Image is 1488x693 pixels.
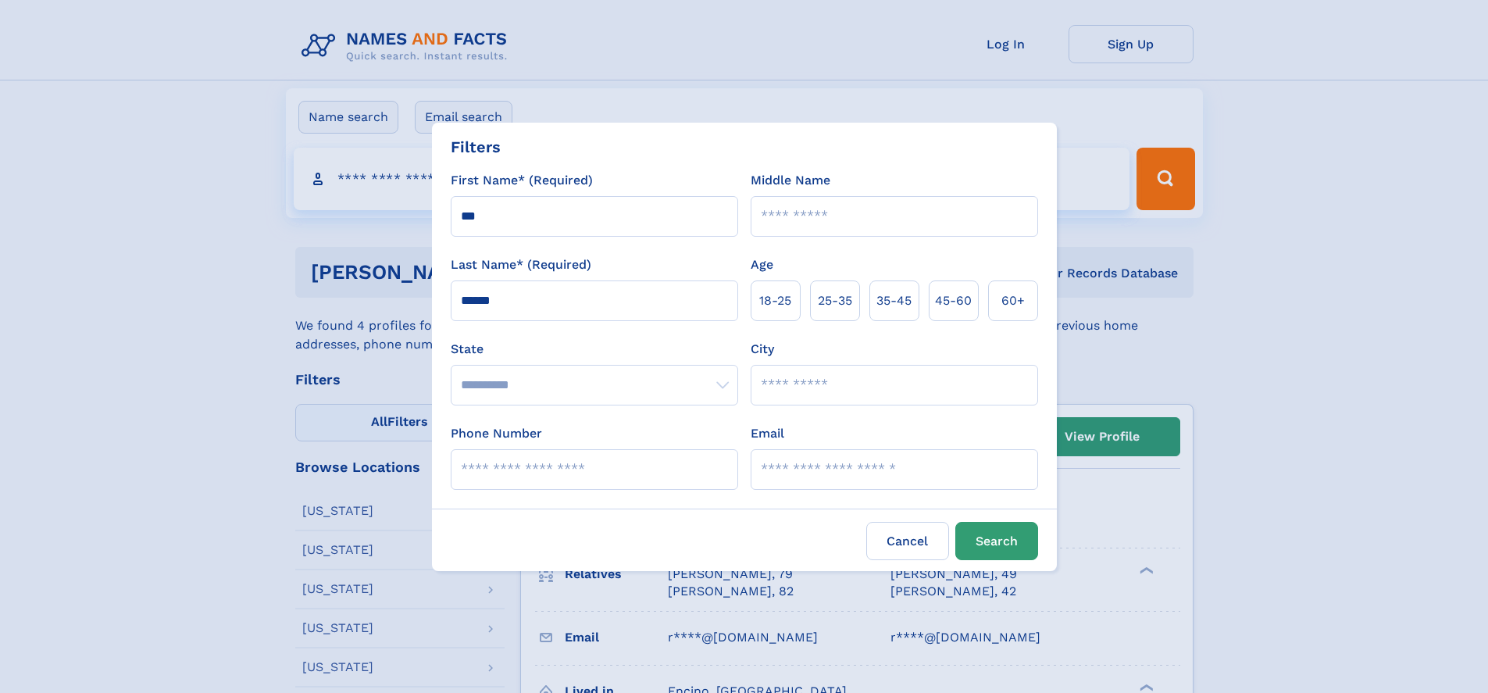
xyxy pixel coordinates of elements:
label: State [451,340,738,359]
span: 25‑35 [818,291,852,310]
label: First Name* (Required) [451,171,593,190]
span: 35‑45 [876,291,912,310]
span: 45‑60 [935,291,972,310]
label: Phone Number [451,424,542,443]
span: 18‑25 [759,291,791,310]
label: Age [751,255,773,274]
span: 60+ [1001,291,1025,310]
label: Cancel [866,522,949,560]
label: Middle Name [751,171,830,190]
label: Email [751,424,784,443]
label: City [751,340,774,359]
div: Filters [451,135,501,159]
button: Search [955,522,1038,560]
label: Last Name* (Required) [451,255,591,274]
